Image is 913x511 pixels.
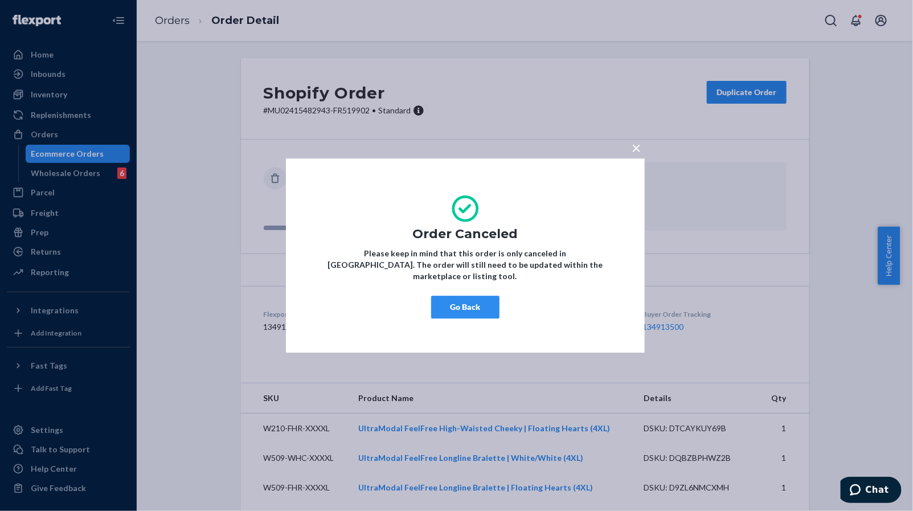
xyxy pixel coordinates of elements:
h1: Order Canceled [320,227,611,241]
iframe: Opens a widget where you can chat to one of our agents [841,477,902,505]
button: Go Back [431,296,500,318]
strong: Please keep in mind that this order is only canceled in [GEOGRAPHIC_DATA]. The order will still n... [327,248,603,281]
span: × [632,138,641,157]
